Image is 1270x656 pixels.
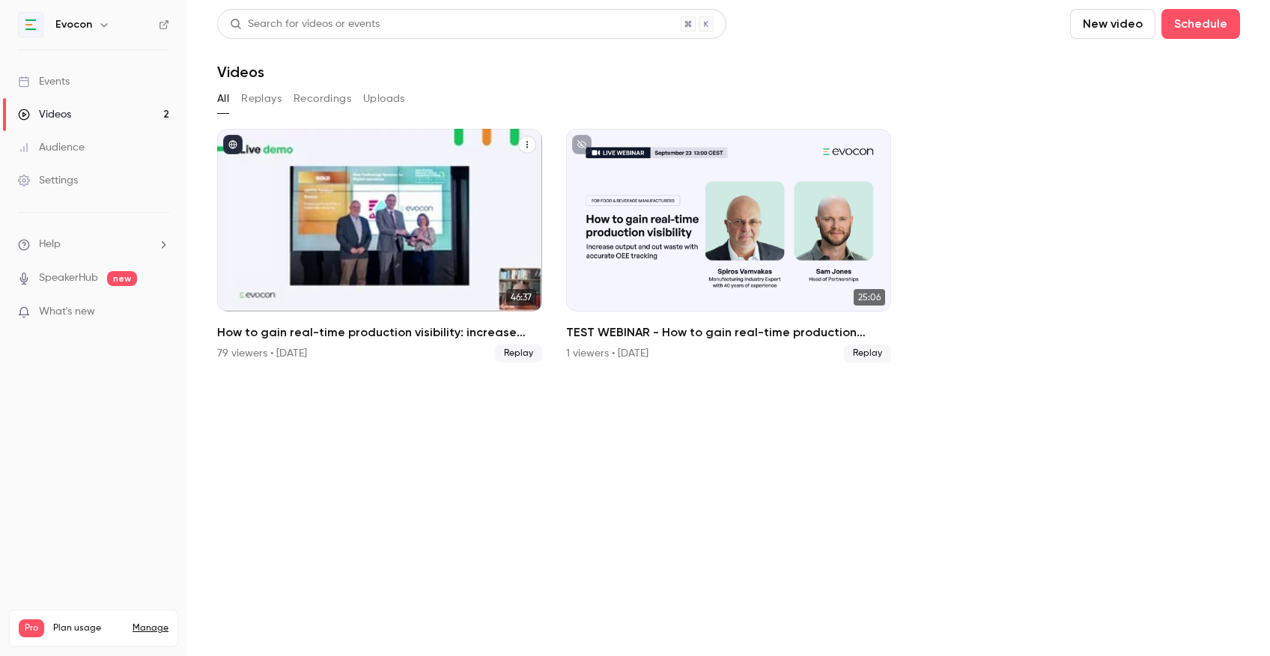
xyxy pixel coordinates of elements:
[18,237,169,252] li: help-dropdown-opener
[55,17,92,32] h6: Evocon
[18,173,78,188] div: Settings
[217,9,1240,647] section: Videos
[217,63,264,81] h1: Videos
[217,129,542,362] a: 46:37How to gain real-time production visibility: increase output and cut waste with accurate OEE...
[495,344,542,362] span: Replay
[566,129,891,362] li: TEST WEBINAR - How to gain real-time production visibility: increase output and cut waste with ac...
[18,74,70,89] div: Events
[566,346,648,361] div: 1 viewers • [DATE]
[230,16,380,32] div: Search for videos or events
[19,619,44,637] span: Pro
[133,622,168,634] a: Manage
[1161,9,1240,39] button: Schedule
[294,87,351,111] button: Recordings
[217,87,229,111] button: All
[566,324,891,341] h2: TEST WEBINAR - How to gain real-time production visibility: increase output and cut waste with ac...
[506,289,536,306] span: 46:37
[363,87,405,111] button: Uploads
[1070,9,1155,39] button: New video
[107,271,137,286] span: new
[18,107,71,122] div: Videos
[19,13,43,37] img: Evocon
[854,289,885,306] span: 25:06
[39,304,95,320] span: What's new
[217,129,542,362] li: How to gain real-time production visibility: increase output and cut waste with accurate OEE trac...
[572,135,592,154] button: unpublished
[844,344,891,362] span: Replay
[39,270,98,286] a: SpeakerHub
[217,324,542,341] h2: How to gain real-time production visibility: increase output and cut waste with accurate OEE trac...
[39,237,61,252] span: Help
[217,346,307,361] div: 79 viewers • [DATE]
[18,140,85,155] div: Audience
[241,87,282,111] button: Replays
[217,129,1240,362] ul: Videos
[566,129,891,362] a: 25:06TEST WEBINAR - How to gain real-time production visibility: increase output and cut waste wi...
[223,135,243,154] button: published
[53,622,124,634] span: Plan usage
